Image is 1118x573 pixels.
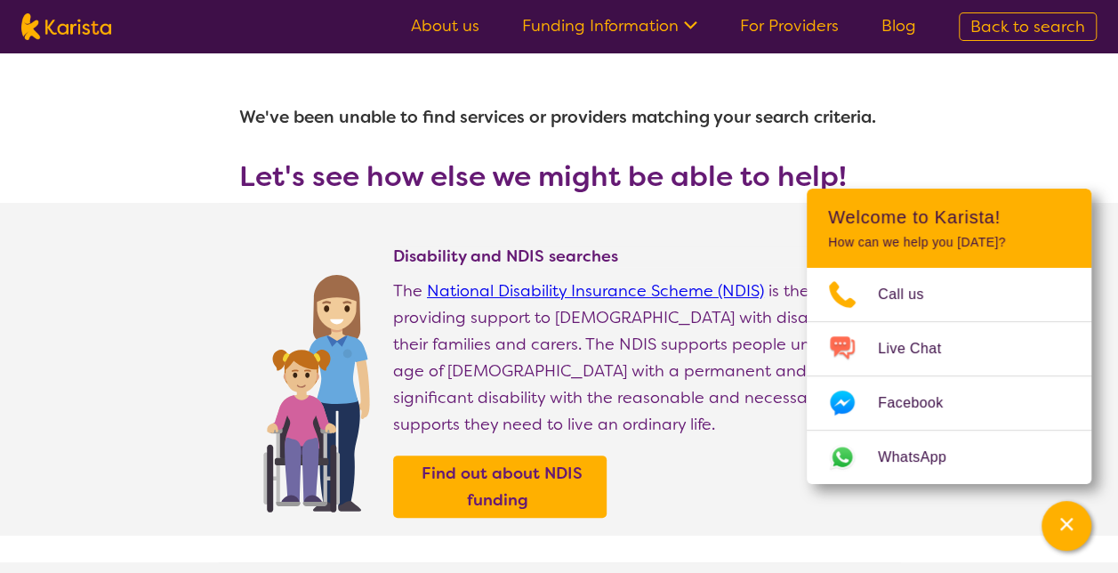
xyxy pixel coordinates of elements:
span: Facebook [878,390,964,416]
img: Find NDIS and Disability services and providers [257,263,375,512]
a: Find out about NDIS funding [398,460,602,513]
a: For Providers [740,15,839,36]
a: Web link opens in a new tab. [807,431,1091,484]
span: Live Chat [878,335,962,362]
p: How can we help you [DATE]? [828,235,1070,250]
a: National Disability Insurance Scheme (NDIS) [427,280,764,302]
p: The is the way of providing support to [DEMOGRAPHIC_DATA] with disability, their families and car... [393,278,880,438]
span: WhatsApp [878,444,968,471]
b: Find out about NDIS funding [422,463,583,511]
a: Blog [881,15,916,36]
span: Back to search [970,16,1085,37]
h4: Disability and NDIS searches [393,246,880,267]
ul: Choose channel [807,268,1091,484]
img: Karista logo [21,13,111,40]
button: Channel Menu [1042,501,1091,551]
a: Back to search [959,12,1097,41]
h2: Welcome to Karista! [828,206,1070,228]
div: Channel Menu [807,189,1091,484]
a: About us [411,15,479,36]
h1: We've been unable to find services or providers matching your search criteria. [239,96,880,139]
span: Call us [878,281,945,308]
a: Funding Information [522,15,697,36]
h3: Let's see how else we might be able to help! [239,160,880,192]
